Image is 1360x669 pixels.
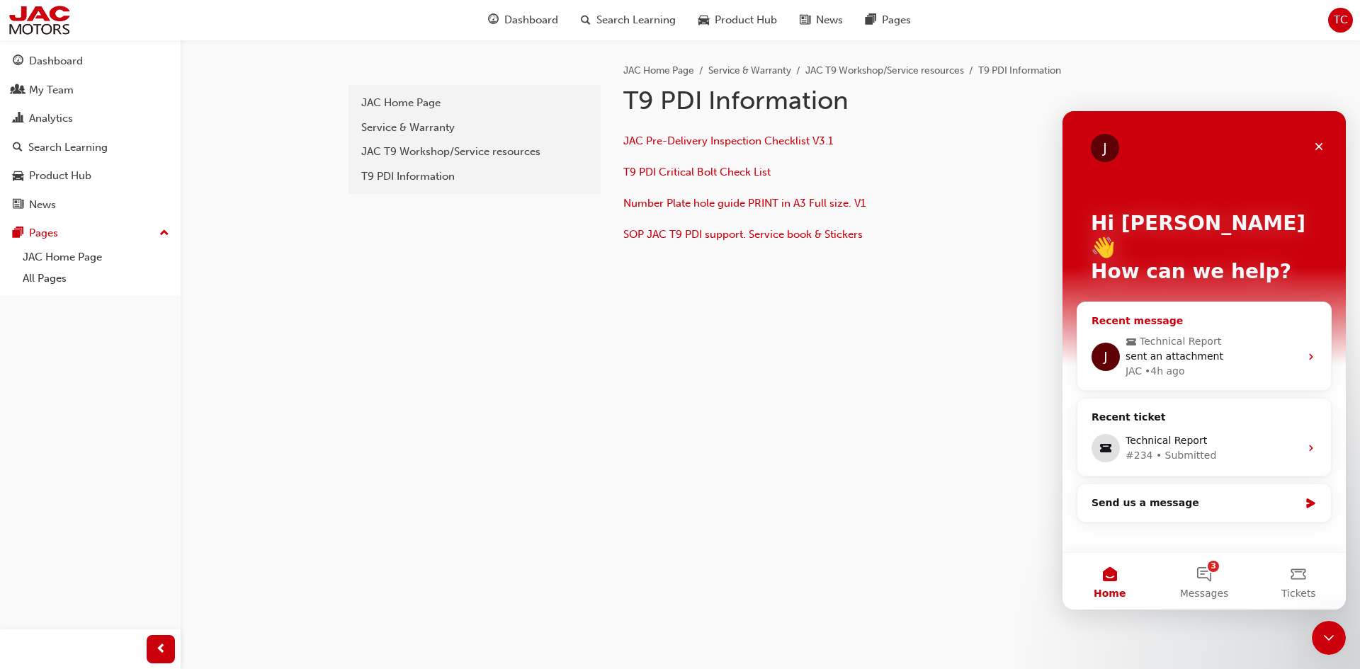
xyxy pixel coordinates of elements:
[866,11,876,29] span: pages-icon
[354,164,595,189] a: T9 PDI Information
[361,168,588,185] div: T9 PDI Information
[13,84,23,97] span: people-icon
[361,144,588,160] div: JAC T9 Workshop/Service resources
[581,11,591,29] span: search-icon
[623,197,866,210] a: Number Plate hole guide PRINT in A3 Full size. V1
[687,6,788,35] a: car-iconProduct Hub
[6,163,175,189] a: Product Hub
[29,225,58,241] div: Pages
[29,53,83,69] div: Dashboard
[13,199,23,212] span: news-icon
[29,168,91,184] div: Product Hub
[1328,8,1353,33] button: TC
[6,220,175,246] button: Pages
[13,55,23,68] span: guage-icon
[623,64,694,76] a: JAC Home Page
[13,227,23,240] span: pages-icon
[354,139,595,164] a: JAC T9 Workshop/Service resources
[854,6,922,35] a: pages-iconPages
[156,641,166,658] span: prev-icon
[6,45,175,220] button: DashboardMy TeamAnalyticsSearch LearningProduct HubNews
[6,77,175,103] a: My Team
[361,95,588,111] div: JAC Home Page
[708,64,791,76] a: Service & Warranty
[6,135,175,161] a: Search Learning
[816,12,843,28] span: News
[477,6,569,35] a: guage-iconDashboard
[354,91,595,115] a: JAC Home Page
[7,4,72,36] img: jac-portal
[6,105,175,132] a: Analytics
[882,12,911,28] span: Pages
[698,11,709,29] span: car-icon
[29,82,74,98] div: My Team
[1334,12,1348,28] span: TC
[715,12,777,28] span: Product Hub
[504,12,558,28] span: Dashboard
[361,120,588,136] div: Service & Warranty
[159,224,169,243] span: up-icon
[6,48,175,74] a: Dashboard
[13,170,23,183] span: car-icon
[29,197,56,213] div: News
[13,142,23,154] span: search-icon
[13,113,23,125] span: chart-icon
[1062,111,1346,610] iframe: Intercom live chat
[6,192,175,218] a: News
[805,64,964,76] a: JAC T9 Workshop/Service resources
[978,63,1061,79] li: T9 PDI Information
[596,12,676,28] span: Search Learning
[488,11,499,29] span: guage-icon
[569,6,687,35] a: search-iconSearch Learning
[623,85,1088,116] h1: T9 PDI Information
[28,139,108,156] div: Search Learning
[623,135,833,147] a: JAC Pre-Delivery Inspection Checklist V3.1
[1312,621,1346,655] iframe: Intercom live chat
[354,115,595,140] a: Service & Warranty
[788,6,854,35] a: news-iconNews
[800,11,810,29] span: news-icon
[17,246,175,268] a: JAC Home Page
[623,166,771,178] a: T9 PDI Critical Bolt Check List
[29,110,73,127] div: Analytics
[623,228,863,241] a: SOP JAC T9 PDI support. Service book & Stickers
[17,268,175,290] a: All Pages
